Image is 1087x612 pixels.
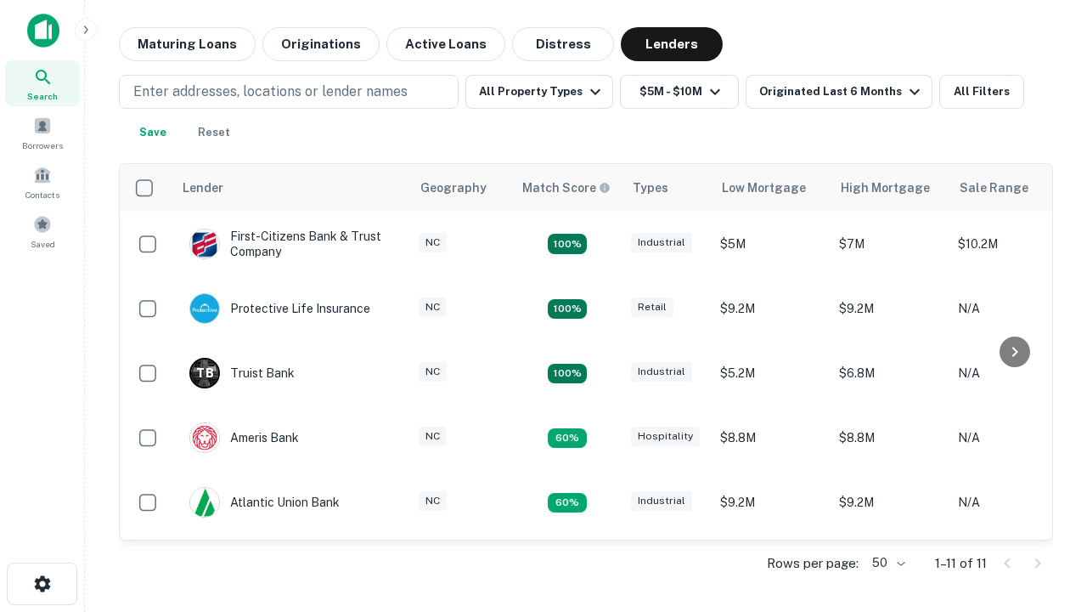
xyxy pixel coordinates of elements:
td: $8.8M [712,405,831,470]
div: Lender [183,178,223,198]
div: Ameris Bank [189,422,299,453]
td: $9.2M [831,470,949,535]
button: Originations [262,27,380,61]
td: $6.3M [712,535,831,599]
div: First-citizens Bank & Trust Company [189,229,393,259]
div: NC [419,362,447,382]
td: $5.2M [712,341,831,405]
div: Matching Properties: 1, hasApolloMatch: undefined [548,493,587,513]
span: Borrowers [22,139,63,152]
th: Lender [172,164,410,212]
div: NC [419,491,447,511]
button: Enter addresses, locations or lender names [119,75,459,109]
div: Industrial [631,233,692,252]
a: Saved [5,208,80,254]
td: $9.2M [712,470,831,535]
div: Low Mortgage [722,178,806,198]
div: Sale Range [960,178,1028,198]
div: Atlantic Union Bank [189,487,340,518]
div: Industrial [631,491,692,511]
th: Geography [410,164,512,212]
div: Retail [631,297,673,317]
button: Distress [512,27,614,61]
div: High Mortgage [841,178,930,198]
div: Capitalize uses an advanced AI algorithm to match your search with the best lender. The match sco... [522,178,611,197]
div: Truist Bank [189,358,295,388]
p: Enter addresses, locations or lender names [133,82,408,102]
div: Originated Last 6 Months [759,82,925,102]
img: picture [190,229,219,258]
div: Matching Properties: 2, hasApolloMatch: undefined [548,299,587,320]
th: Types [622,164,712,212]
div: NC [419,297,447,317]
td: $9.2M [712,276,831,341]
div: Hospitality [631,427,700,446]
button: Maturing Loans [119,27,256,61]
span: Saved [31,237,55,251]
td: $8.8M [831,405,949,470]
td: $6.8M [831,341,949,405]
button: Save your search to get updates of matches that match your search criteria. [126,116,180,150]
a: Borrowers [5,110,80,156]
div: Types [633,178,668,198]
div: Matching Properties: 2, hasApolloMatch: undefined [548,234,587,254]
div: NC [419,233,447,252]
div: Industrial [631,362,692,382]
div: Matching Properties: 3, hasApolloMatch: undefined [548,364,587,384]
span: Contacts [25,188,59,201]
span: Search [27,89,58,103]
img: capitalize-icon.png [27,14,59,48]
div: 50 [865,551,908,575]
a: Search [5,60,80,106]
button: Active Loans [386,27,505,61]
div: Geography [420,178,487,198]
button: Lenders [621,27,723,61]
p: Rows per page: [767,553,859,574]
button: All Filters [939,75,1024,109]
p: T B [196,365,213,382]
button: All Property Types [465,75,613,109]
button: Reset [187,116,241,150]
th: Capitalize uses an advanced AI algorithm to match your search with the best lender. The match sco... [512,164,622,212]
td: $9.2M [831,276,949,341]
div: Protective Life Insurance [189,293,370,324]
button: Originated Last 6 Months [746,75,932,109]
img: picture [190,488,219,517]
iframe: Chat Widget [1002,422,1087,503]
p: 1–11 of 11 [935,553,987,574]
th: Low Mortgage [712,164,831,212]
button: $5M - $10M [620,75,739,109]
th: High Mortgage [831,164,949,212]
div: Matching Properties: 1, hasApolloMatch: undefined [548,428,587,449]
img: picture [190,294,219,323]
a: Contacts [5,159,80,205]
h6: Match Score [522,178,607,197]
td: $5M [712,212,831,276]
td: $6.3M [831,535,949,599]
div: NC [419,427,447,446]
img: picture [190,423,219,452]
td: $7M [831,212,949,276]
